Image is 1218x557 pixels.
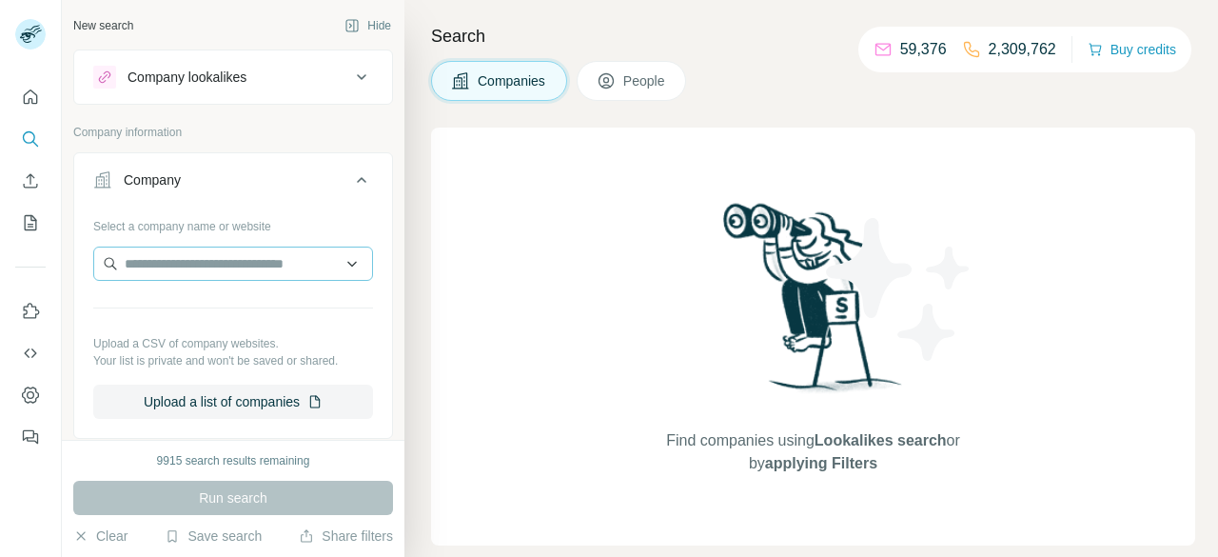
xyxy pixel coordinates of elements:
[93,335,373,352] p: Upload a CSV of company websites.
[15,80,46,114] button: Quick start
[93,385,373,419] button: Upload a list of companies
[815,432,947,448] span: Lookalikes search
[93,352,373,369] p: Your list is private and won't be saved or shared.
[900,38,947,61] p: 59,376
[15,122,46,156] button: Search
[15,336,46,370] button: Use Surfe API
[765,455,877,471] span: applying Filters
[814,204,985,375] img: Surfe Illustration - Stars
[15,420,46,454] button: Feedback
[74,54,392,100] button: Company lookalikes
[478,71,547,90] span: Companies
[715,198,913,410] img: Surfe Illustration - Woman searching with binoculars
[165,527,262,546] button: Save search
[431,23,1195,50] h4: Search
[989,38,1056,61] p: 2,309,762
[1088,36,1176,63] button: Buy credits
[128,68,246,87] div: Company lookalikes
[73,124,393,141] p: Company information
[157,452,310,469] div: 9915 search results remaining
[124,170,181,189] div: Company
[74,157,392,210] button: Company
[15,294,46,328] button: Use Surfe on LinkedIn
[660,429,965,475] span: Find companies using or by
[331,11,404,40] button: Hide
[15,164,46,198] button: Enrich CSV
[299,527,393,546] button: Share filters
[73,527,128,546] button: Clear
[15,206,46,240] button: My lists
[15,378,46,412] button: Dashboard
[73,17,133,34] div: New search
[93,210,373,235] div: Select a company name or website
[623,71,667,90] span: People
